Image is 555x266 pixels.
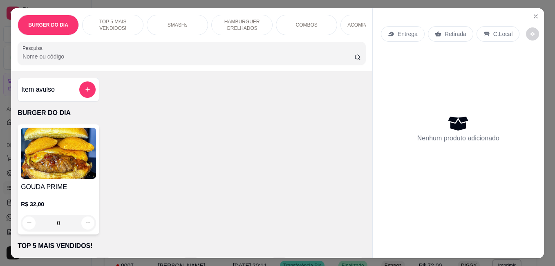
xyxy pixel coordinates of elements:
[22,45,45,52] label: Pesquisa
[529,10,542,23] button: Close
[18,108,366,118] p: BURGER DO DIA
[21,85,55,95] h4: Item avulso
[347,22,395,28] p: ACOMPANHAMENTOS
[526,27,539,41] button: decrease-product-quantity
[79,81,96,98] button: add-separate-item
[18,241,366,251] p: TOP 5 MAIS VENDIDOS!
[21,128,96,179] img: product-image
[28,22,68,28] p: BURGER DO DIA
[21,200,96,208] p: R$ 32,00
[493,30,512,38] p: C.Local
[168,22,188,28] p: SMASHs
[22,52,354,61] input: Pesquisa
[89,18,137,32] p: TOP 5 MAIS VENDIDOS!
[445,30,466,38] p: Retirada
[21,182,96,192] h4: GOUDA PRIME
[218,18,266,32] p: HAMBURGUER GRELHADOS
[295,22,317,28] p: COMBOS
[417,133,499,143] p: Nenhum produto adicionado
[398,30,418,38] p: Entrega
